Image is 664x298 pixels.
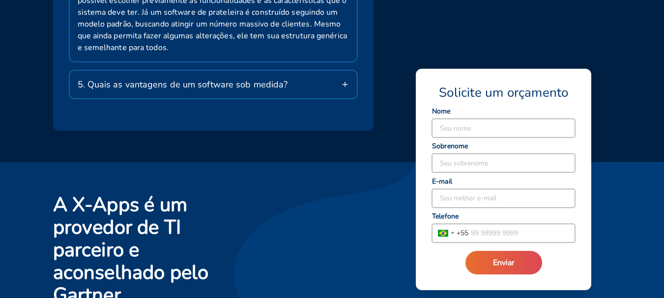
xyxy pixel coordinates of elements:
[468,224,575,243] input: 99 99999 9999
[439,84,568,101] span: Solicite um orçamento
[432,154,575,172] input: Seu sobrenome
[493,257,515,268] span: Enviar
[432,119,575,137] input: Seu nome
[432,189,575,208] input: Seu melhor e-mail
[457,228,468,238] span: + 55
[465,251,542,274] button: Enviar
[78,79,288,90] span: 5. Quais as vantagens de um software sob medida?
